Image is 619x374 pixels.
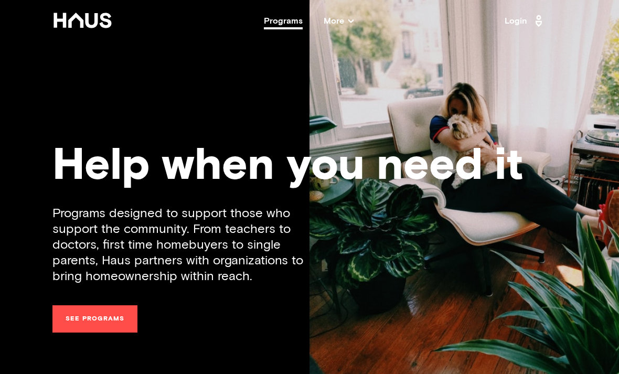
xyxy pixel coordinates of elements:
div: Programs designed to support those who support the community. From teachers to doctors, first tim... [52,206,309,284]
span: More [324,17,354,25]
a: Login [505,13,546,29]
a: See programs [52,305,137,333]
div: Help when you need it [52,144,567,189]
a: Programs [264,17,303,25]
